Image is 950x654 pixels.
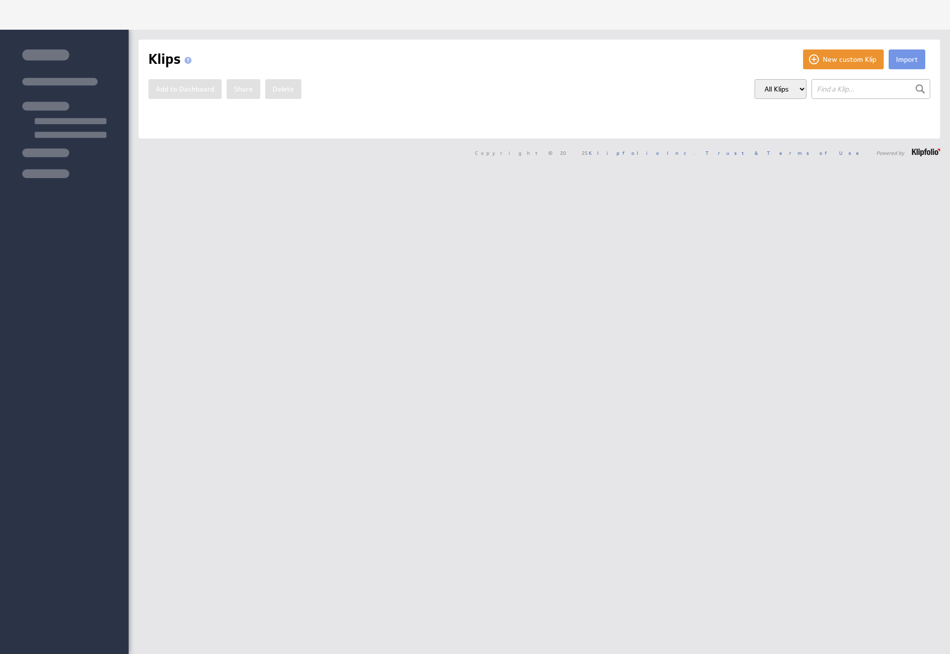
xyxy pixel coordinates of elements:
button: Add to Dashboard [148,79,222,99]
span: Copyright © 2025 [475,150,695,155]
span: Powered by [876,150,904,155]
button: New custom Klip [803,49,884,69]
button: Delete [265,79,301,99]
h1: Klips [148,49,195,69]
img: skeleton-sidenav.svg [22,49,106,178]
img: logo-footer.png [912,148,940,156]
a: Klipfolio Inc. [589,149,695,156]
button: Share [227,79,260,99]
a: Trust & Terms of Use [706,149,866,156]
button: Import [889,49,925,69]
input: Find a Klip... [811,79,930,99]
